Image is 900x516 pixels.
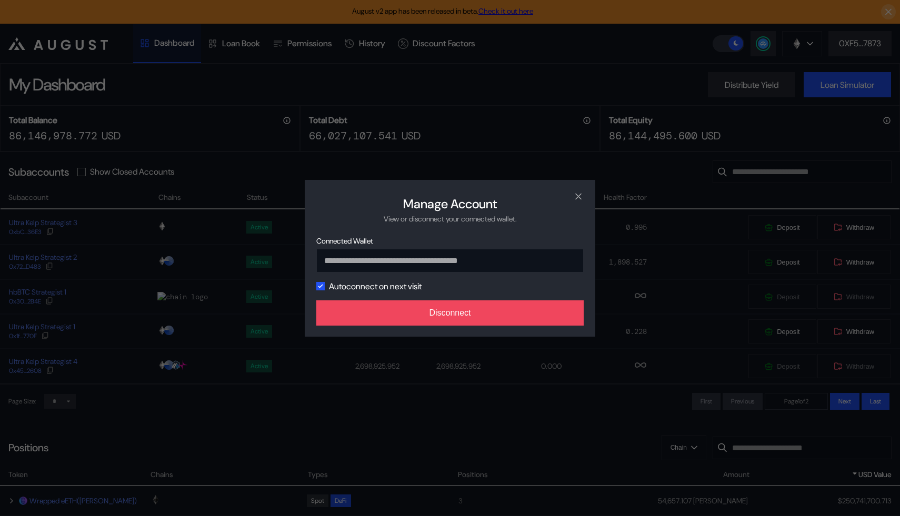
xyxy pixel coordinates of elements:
label: Autoconnect on next visit [329,281,422,292]
h2: Manage Account [403,196,497,212]
button: Disconnect [316,300,584,326]
div: View or disconnect your connected wallet. [384,214,517,224]
span: Connected Wallet [316,236,584,246]
button: close modal [570,188,587,205]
